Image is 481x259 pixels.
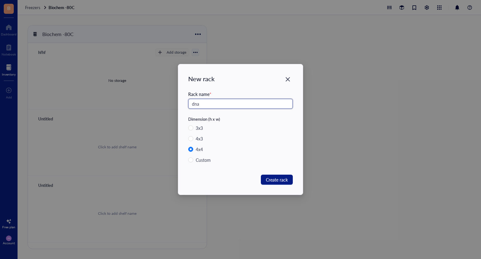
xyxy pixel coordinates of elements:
[188,91,293,98] div: Rack name
[196,124,203,131] div: 3 x 3
[188,74,293,83] div: New rack
[283,76,293,83] span: Close
[283,74,293,84] button: Close
[188,116,293,122] div: Dimension (h x w)
[196,156,211,163] div: Custom
[188,99,293,109] input: e.g. rack #1
[196,135,203,142] div: 4 x 3
[261,175,293,185] button: Create rack
[196,146,203,153] div: 4 x 4
[266,176,288,183] span: Create rack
